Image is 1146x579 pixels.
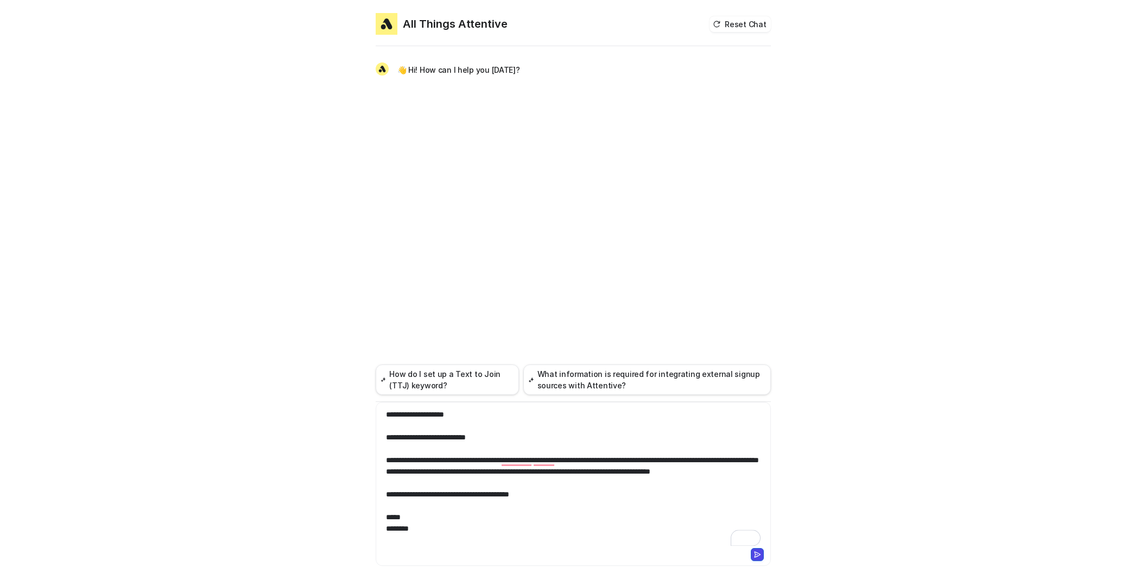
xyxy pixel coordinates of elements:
[378,409,768,546] div: To enrich screen reader interactions, please activate Accessibility in Grammarly extension settings
[376,364,519,395] button: How do I set up a Text to Join (TTJ) keyword?
[376,62,389,75] img: Widget
[403,16,508,32] h2: All Things Attentive
[376,13,397,35] img: Widget
[397,64,520,77] p: 👋 Hi! How can I help you [DATE]?
[710,16,770,32] button: Reset Chat
[523,364,771,395] button: What information is required for integrating external signup sources with Attentive?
